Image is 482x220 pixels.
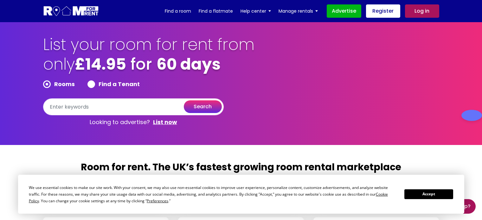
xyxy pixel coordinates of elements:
span: for [131,53,152,75]
a: Find a flatmate [199,6,233,16]
span: Preferences [147,198,168,204]
p: Looking to advertise? [43,115,224,129]
button: Accept [404,189,453,199]
b: £14.95 [75,53,126,75]
b: 60 days [157,53,221,75]
a: List now [153,118,177,126]
a: Log in [405,4,439,18]
button: search [184,100,222,113]
h1: List your room for rent from only [43,35,255,80]
img: Logo for Room for Rent, featuring a welcoming design with a house icon and modern typography [43,5,99,17]
div: We use essential cookies to make our site work. With your consent, we may also use non-essential ... [29,184,397,204]
input: Enter keywords [43,98,224,115]
a: Help center [241,6,271,16]
label: Find a Tenant [87,80,140,88]
label: Rooms [43,80,75,88]
a: Advertise [327,4,361,18]
a: Find a room [165,6,191,16]
h2: Room for rent. The UK’s fastest growing room rental marketplace [79,161,403,178]
a: Register [366,4,400,18]
a: Manage rentals [279,6,318,16]
div: Cookie Consent Prompt [18,175,464,214]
